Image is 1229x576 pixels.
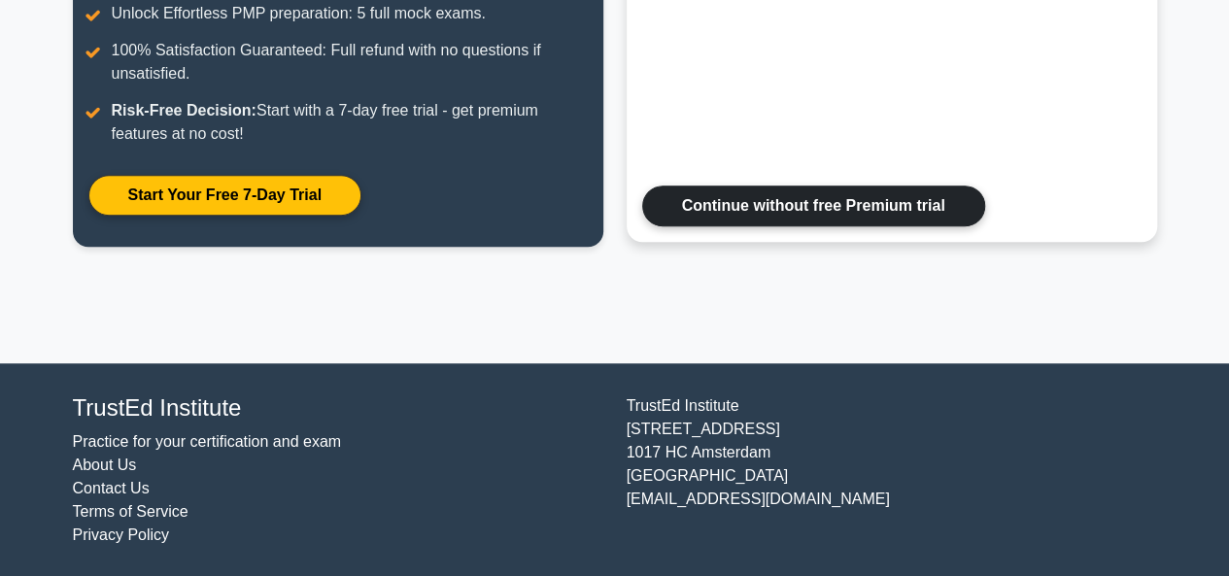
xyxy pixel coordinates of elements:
a: Privacy Policy [73,526,170,543]
a: Continue without free Premium trial [642,186,985,226]
div: TrustEd Institute [STREET_ADDRESS] 1017 HC Amsterdam [GEOGRAPHIC_DATA] [EMAIL_ADDRESS][DOMAIN_NAME] [615,394,1169,547]
a: Terms of Service [73,503,188,520]
a: Practice for your certification and exam [73,433,342,450]
a: Contact Us [73,480,150,496]
h4: TrustEd Institute [73,394,603,423]
a: Start Your Free 7-Day Trial [88,175,361,216]
a: About Us [73,457,137,473]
